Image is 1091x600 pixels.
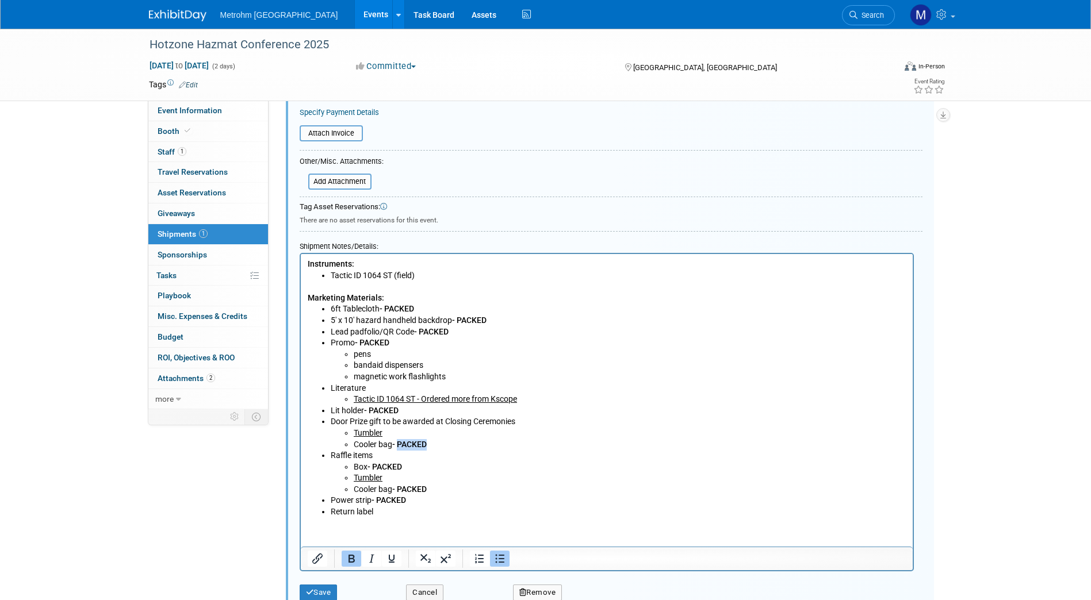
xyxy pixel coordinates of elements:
div: There are no asset reservations for this event. [300,213,922,225]
td: Toggle Event Tabs [244,409,268,424]
a: Playbook [148,286,268,306]
span: Budget [158,332,183,341]
a: Event Information [148,101,268,121]
a: more [148,389,268,409]
div: Event Format [827,60,945,77]
div: In-Person [918,62,945,71]
span: 1 [178,147,186,156]
span: Metrohm [GEOGRAPHIC_DATA] [220,10,338,20]
img: ExhibitDay [149,10,206,21]
span: Event Information [158,106,222,115]
a: Asset Reservations [148,183,268,203]
span: to [174,61,185,70]
span: Shipments [158,229,208,239]
span: Playbook [158,291,191,300]
iframe: Rich Text Area [301,254,913,547]
td: Tags [149,79,198,90]
span: Giveaways [158,209,195,218]
button: Numbered list [470,551,489,567]
span: Search [858,11,884,20]
span: Tasks [156,271,177,280]
a: Budget [148,327,268,347]
span: Staff [158,147,186,156]
a: Travel Reservations [148,162,268,182]
button: Subscript [416,551,435,567]
a: Misc. Expenses & Credits [148,306,268,326]
img: Format-Inperson.png [905,61,916,71]
button: Insert/edit link [308,551,327,567]
span: 2 [206,374,215,382]
button: Underline [382,551,401,567]
a: Tasks [148,266,268,286]
a: Search [842,5,895,25]
span: [DATE] [DATE] [149,60,209,71]
span: 1 [199,229,208,238]
button: Italic [362,551,381,567]
div: Shipment Notes/Details: [300,236,914,253]
i: Booth reservation complete [185,128,190,134]
span: [GEOGRAPHIC_DATA], [GEOGRAPHIC_DATA] [633,63,777,72]
a: Giveaways [148,203,268,224]
button: Committed [352,60,420,72]
span: Asset Reservations [158,188,226,197]
span: ROI, Objectives & ROO [158,353,235,362]
button: Bold [342,551,361,567]
span: more [155,394,174,403]
span: Attachments [158,374,215,383]
span: Booth [158,126,193,136]
a: Edit [179,81,198,89]
span: Sponsorships [158,250,207,259]
a: Sponsorships [148,245,268,265]
span: Travel Reservations [158,167,228,176]
span: (2 days) [211,63,235,70]
a: ROI, Objectives & ROO [148,348,268,368]
img: Michelle Simoes [910,4,932,26]
span: Misc. Expenses & Credits [158,311,247,321]
button: Bullet list [490,551,510,567]
div: Event Rating [913,79,944,84]
a: Attachments2 [148,368,268,389]
div: Other/Misc. Attachments: [300,156,384,170]
a: Staff1 [148,142,268,162]
div: Hotzone Hazmat Conference 2025 [146,34,878,55]
a: Shipments1 [148,224,268,244]
a: Booth [148,121,268,141]
button: Superscript [436,551,455,567]
td: Personalize Event Tab Strip [225,409,245,424]
a: Specify Payment Details [300,108,379,117]
div: Tag Asset Reservations: [300,202,922,213]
